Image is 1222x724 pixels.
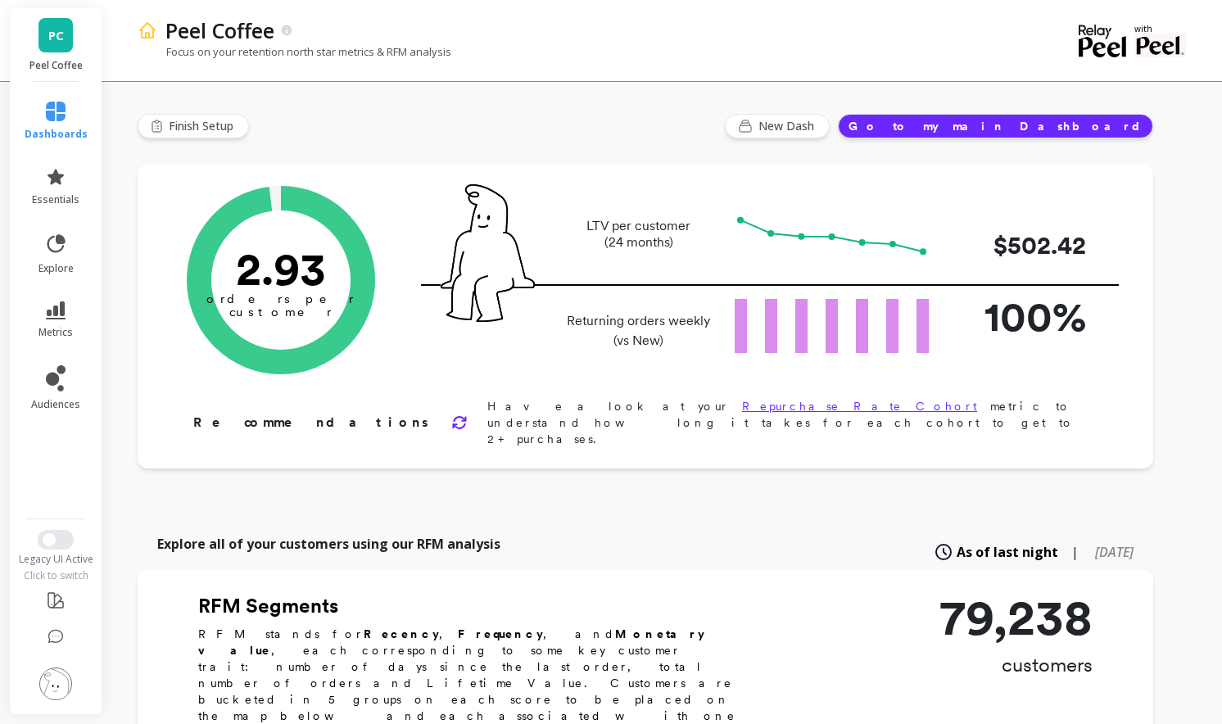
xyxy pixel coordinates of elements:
[39,667,72,700] img: profile picture
[1134,25,1186,33] p: with
[169,118,238,134] span: Finish Setup
[26,59,86,72] p: Peel Coffee
[955,286,1086,347] p: 100%
[165,16,274,44] p: Peel Coffee
[138,20,157,40] img: header icon
[758,118,819,134] span: New Dash
[38,326,73,339] span: metrics
[838,114,1153,138] button: Go to my main Dashboard
[742,400,977,413] a: Repurchase Rate Cohort
[229,305,333,319] tspan: customer
[955,227,1086,264] p: $502.42
[236,242,326,296] text: 2.93
[193,413,432,432] p: Recommendations
[1071,542,1079,562] span: |
[458,627,543,640] b: Frequency
[725,114,830,138] button: New Dash
[939,593,1093,642] p: 79,238
[38,262,74,275] span: explore
[8,569,104,582] div: Click to switch
[1134,33,1186,57] img: partner logo
[48,26,64,45] span: PC
[138,44,451,59] p: Focus on your retention north star metrics & RFM analysis
[138,114,249,138] button: Finish Setup
[8,553,104,566] div: Legacy UI Active
[562,311,715,351] p: Returning orders weekly (vs New)
[157,534,500,554] p: Explore all of your customers using our RFM analysis
[206,292,355,306] tspan: orders per
[957,542,1058,562] span: As of last night
[562,218,715,251] p: LTV per customer (24 months)
[31,398,80,411] span: audiences
[32,193,79,206] span: essentials
[1095,543,1134,561] span: [DATE]
[25,128,88,141] span: dashboards
[939,652,1093,678] p: customers
[441,184,535,322] img: pal seatted on line
[487,398,1101,447] p: Have a look at your metric to understand how long it takes for each cohort to get to 2+ purchases.
[364,627,439,640] b: Recency
[198,593,755,619] h2: RFM Segments
[38,530,74,550] button: Switch to New UI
